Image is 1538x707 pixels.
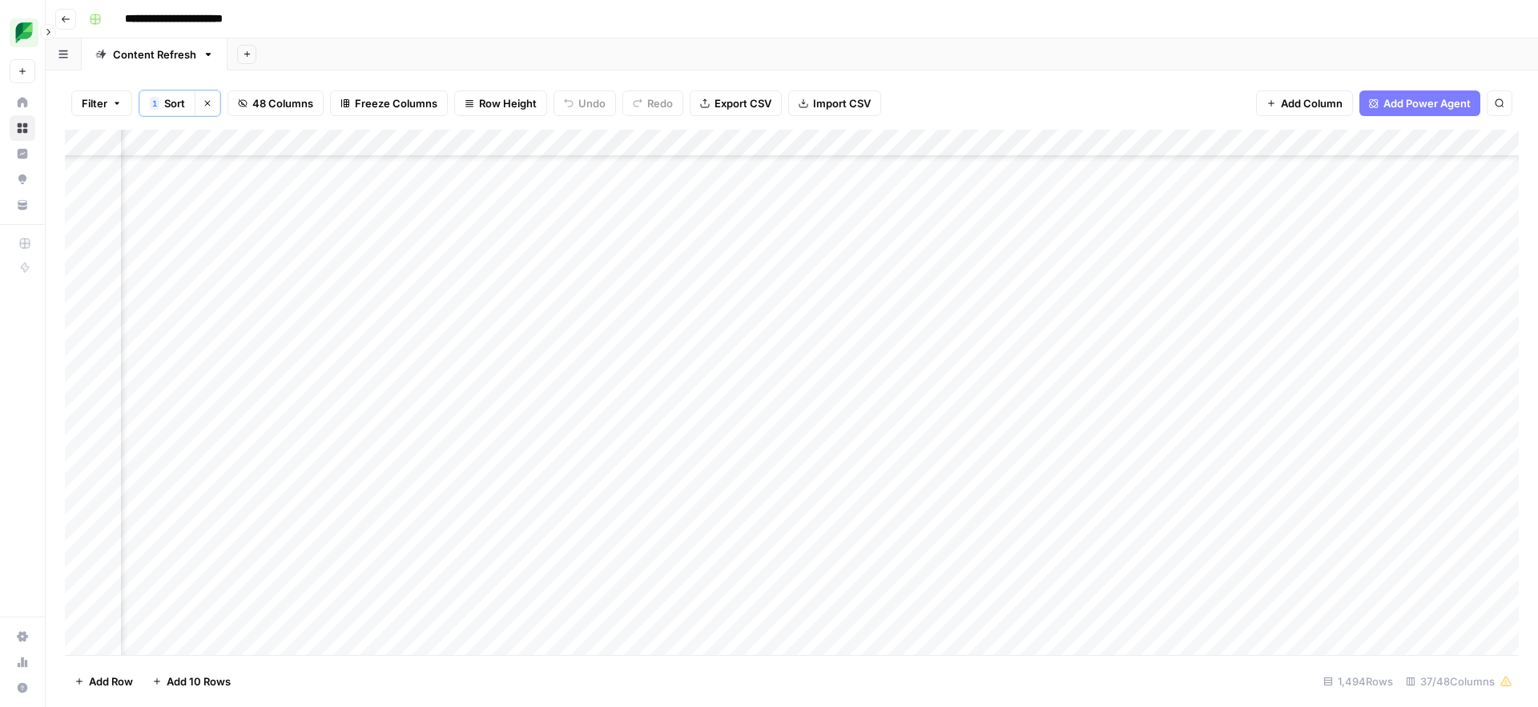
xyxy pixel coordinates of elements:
[1383,95,1471,111] span: Add Power Agent
[152,97,157,110] span: 1
[143,669,240,694] button: Add 10 Rows
[454,90,547,116] button: Row Height
[554,90,616,116] button: Undo
[715,95,771,111] span: Export CSV
[10,18,38,47] img: SproutSocial Logo
[813,95,871,111] span: Import CSV
[10,90,35,115] a: Home
[578,95,606,111] span: Undo
[82,38,227,70] a: Content Refresh
[1399,669,1519,694] div: 37/48 Columns
[167,673,231,689] span: Add 10 Rows
[647,95,673,111] span: Redo
[788,90,881,116] button: Import CSV
[10,13,35,53] button: Workspace: SproutSocial
[113,46,196,62] div: Content Refresh
[89,673,133,689] span: Add Row
[1317,669,1399,694] div: 1,494 Rows
[10,115,35,141] a: Browse
[1359,90,1480,116] button: Add Power Agent
[164,95,185,111] span: Sort
[10,141,35,167] a: Insights
[10,624,35,649] a: Settings
[330,90,448,116] button: Freeze Columns
[1256,90,1353,116] button: Add Column
[479,95,537,111] span: Row Height
[1281,95,1343,111] span: Add Column
[139,90,195,116] button: 1Sort
[355,95,437,111] span: Freeze Columns
[690,90,782,116] button: Export CSV
[622,90,683,116] button: Redo
[10,675,35,701] button: Help + Support
[227,90,324,116] button: 48 Columns
[10,192,35,218] a: Your Data
[65,669,143,694] button: Add Row
[252,95,313,111] span: 48 Columns
[150,97,159,110] div: 1
[71,90,132,116] button: Filter
[82,95,107,111] span: Filter
[10,167,35,192] a: Opportunities
[10,649,35,675] a: Usage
